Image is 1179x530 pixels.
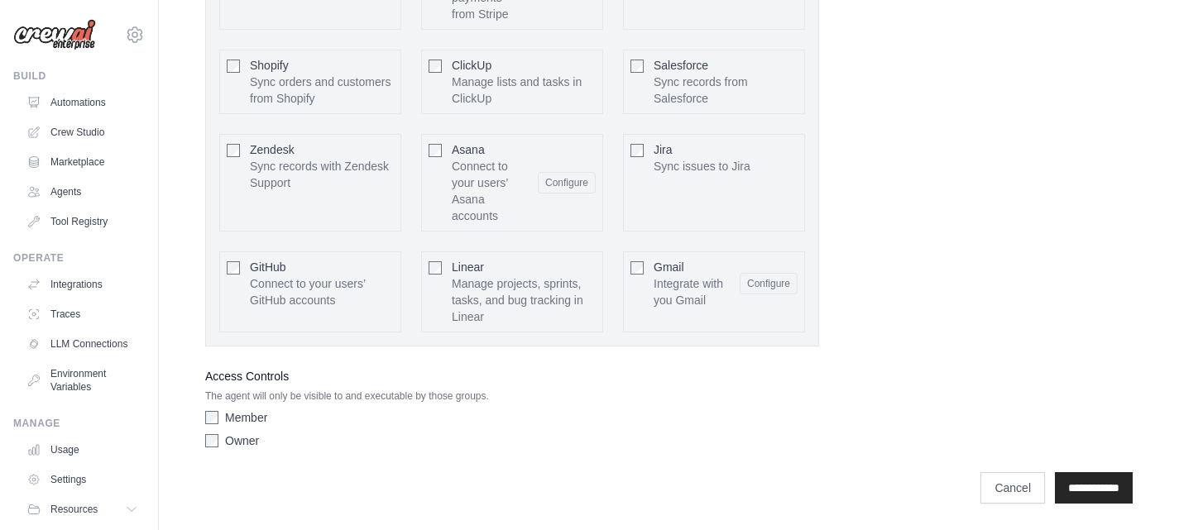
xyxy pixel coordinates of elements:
[13,251,145,265] div: Operate
[20,271,145,298] a: Integrations
[740,273,798,294] button: Gmail Integrate with you Gmail
[452,158,525,224] p: Connect to your users’ Asana accounts
[654,275,726,308] p: Integrate with you Gmail
[980,472,1045,504] a: Cancel
[20,360,145,400] a: Environment Variables
[654,260,684,274] span: Gmail
[250,158,394,191] p: Sync records with Zendesk Support
[654,74,798,107] p: Sync records from Salesforce
[452,143,485,156] span: Asana
[20,89,145,116] a: Automations
[538,172,596,193] button: Asana Connect to your users’ Asana accounts
[20,496,145,523] button: Resources
[20,437,145,463] a: Usage
[250,260,286,274] span: GitHub
[452,275,596,325] p: Manage projects, sprints, tasks, and bug tracking in Linear
[20,179,145,205] a: Agents
[452,74,596,107] p: Manage lists and tasks in ClickUp
[250,59,289,72] span: Shopify
[205,366,819,386] label: Access Controls
[654,59,708,72] span: Salesforce
[225,432,259,449] label: Owner
[250,275,394,308] p: Connect to your users’ GitHub accounts
[452,59,491,72] span: ClickUp
[13,417,145,430] div: Manage
[654,158,750,174] p: Sync issues to Jira
[20,208,145,235] a: Tool Registry
[205,389,819,403] p: The agent will only be visible to and executable by those groups.
[20,149,145,175] a: Marketplace
[50,503,98,516] span: Resources
[250,74,394,107] p: Sync orders and customers from Shopify
[225,409,267,426] label: Member
[452,260,484,274] span: Linear
[20,466,145,493] a: Settings
[20,331,145,357] a: LLM Connections
[250,143,295,156] span: Zendesk
[20,301,145,327] a: Traces
[13,19,96,50] img: Logo
[13,69,145,83] div: Build
[654,143,673,156] span: Jira
[20,119,145,146] a: Crew Studio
